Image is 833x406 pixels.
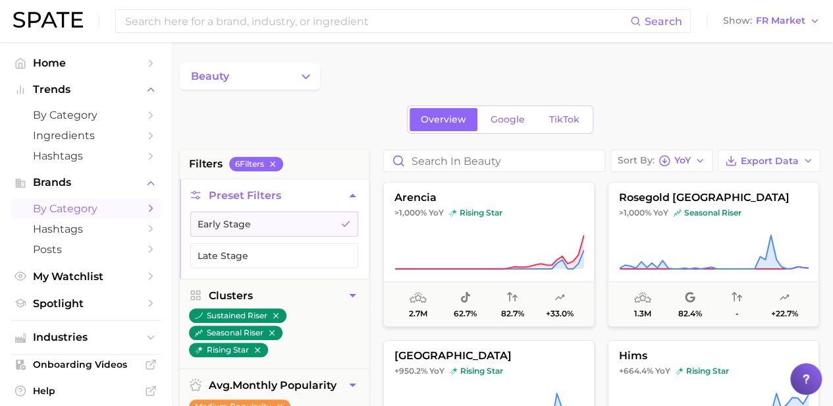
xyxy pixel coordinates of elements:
[33,270,138,283] span: My Watchlist
[720,13,823,30] button: ShowFR Market
[195,329,203,337] img: seasonal riser
[608,192,819,204] span: rosegold [GEOGRAPHIC_DATA]
[11,125,161,146] a: Ingredients
[674,157,691,164] span: YoY
[189,343,268,357] button: rising star
[394,208,427,217] span: >1,000%
[454,309,477,318] span: 62.7%
[479,108,536,131] a: Google
[450,366,503,376] span: rising star
[383,182,595,327] button: arencia>1,000% YoYrising starrising star2.7m62.7%82.7%+33.0%
[33,385,138,397] span: Help
[678,309,702,318] span: 82.4%
[190,243,358,268] button: Late Stage
[33,84,138,96] span: Trends
[429,366,444,376] span: YoY
[410,290,427,306] span: average monthly popularity: Medium Popularity
[685,290,695,306] span: popularity share: Google
[460,290,471,306] span: popularity share: TikTok
[33,109,138,121] span: by Category
[33,332,138,343] span: Industries
[538,108,591,131] a: TikTok
[676,366,729,376] span: rising star
[33,243,138,256] span: Posts
[674,208,741,218] span: seasonal riser
[608,182,819,327] button: rosegold [GEOGRAPHIC_DATA]>1,000% YoYseasonal riserseasonal riser1.3m82.4%-+22.7%
[384,192,594,204] span: arencia
[507,290,518,306] span: popularity convergence: Very High Convergence
[11,219,161,239] a: Hashtags
[11,105,161,125] a: by Category
[11,239,161,260] a: Posts
[13,12,83,28] img: SPATE
[11,198,161,219] a: by Category
[180,179,369,212] button: Preset Filters
[190,212,358,237] button: Early Stage
[618,157,655,164] span: Sort By
[11,146,161,166] a: Hashtags
[209,189,281,202] span: Preset Filters
[608,350,819,362] span: hims
[180,369,369,401] button: avg.monthly popularity
[11,328,161,347] button: Industries
[771,309,798,318] span: +22.7%
[410,108,477,131] a: Overview
[180,279,369,312] button: Clusters
[554,290,565,306] span: popularity predicted growth: Likely
[195,346,203,354] img: rising star
[384,350,594,362] span: [GEOGRAPHIC_DATA]
[209,379,232,391] abbr: average
[655,366,670,376] span: YoY
[610,150,712,172] button: Sort ByYoY
[189,156,223,172] span: filters
[546,309,574,318] span: +33.0%
[645,15,682,28] span: Search
[756,17,805,24] span: FR Market
[229,157,283,171] button: 6Filters
[549,114,579,125] span: TikTok
[11,80,161,100] button: Trends
[634,309,651,318] span: 1.3m
[33,129,138,142] span: Ingredients
[11,266,161,287] a: My Watchlist
[653,208,668,218] span: YoY
[394,366,427,376] span: +950.2%
[209,289,253,302] span: Clusters
[180,63,320,90] button: Change Category
[674,209,682,217] img: seasonal riser
[501,309,524,318] span: 82.7%
[33,223,138,235] span: Hashtags
[33,359,138,370] span: Onboarding Videos
[189,308,286,323] button: sustained riser
[33,57,138,69] span: Home
[736,309,739,318] span: -
[33,202,138,215] span: by Category
[11,293,161,314] a: Spotlight
[11,355,161,374] a: Onboarding Videos
[384,150,605,171] input: Search in beauty
[450,367,458,375] img: rising star
[11,381,161,401] a: Help
[449,209,457,217] img: rising star
[421,114,466,125] span: Overview
[676,367,684,375] img: rising star
[11,53,161,73] a: Home
[124,10,630,32] input: Search here for a brand, industry, or ingredient
[779,290,790,306] span: popularity predicted growth: Uncertain
[191,71,229,82] span: beauty
[209,379,336,391] span: monthly popularity
[718,150,820,172] button: Export Data
[732,290,742,306] span: popularity convergence: Insufficient Data
[33,150,138,162] span: Hashtags
[723,17,752,24] span: Show
[11,173,161,192] button: Brands
[33,297,138,310] span: Spotlight
[491,114,525,125] span: Google
[449,208,502,218] span: rising star
[189,326,282,340] button: seasonal riser
[619,208,651,217] span: >1,000%
[33,177,138,188] span: Brands
[409,309,427,318] span: 2.7m
[195,312,203,320] img: sustained riser
[634,290,651,306] span: average monthly popularity: Medium Popularity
